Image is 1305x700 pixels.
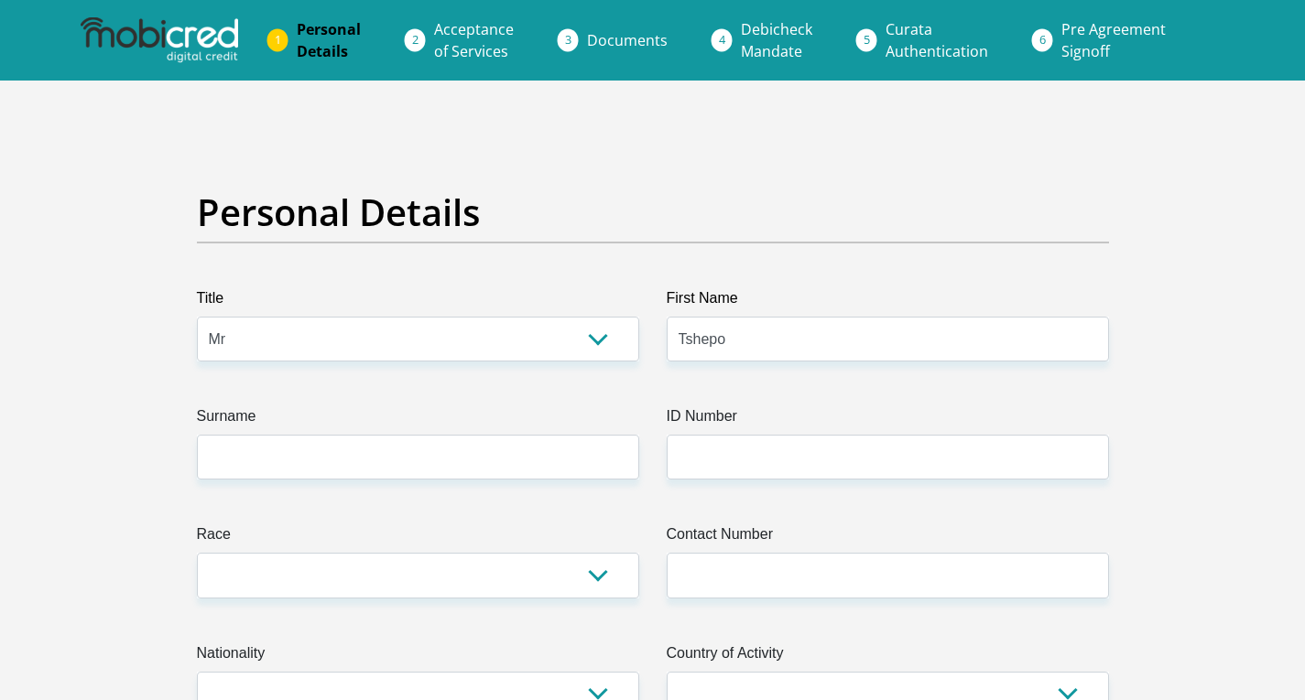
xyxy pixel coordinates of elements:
input: First Name [667,317,1109,361]
input: Surname [197,435,639,479]
input: ID Number [667,435,1109,479]
a: CurataAuthentication [871,11,1003,70]
label: ID Number [667,405,1109,435]
input: Contact Number [667,553,1109,598]
span: Documents [587,30,668,50]
span: Pre Agreement Signoff [1061,19,1166,61]
a: Pre AgreementSignoff [1047,11,1180,70]
a: DebicheckMandate [726,11,827,70]
a: PersonalDetails [282,11,375,70]
h2: Personal Details [197,190,1109,234]
label: Nationality [197,642,639,672]
span: Personal Details [297,19,361,61]
span: Acceptance of Services [434,19,514,61]
img: mobicred logo [81,17,238,63]
label: First Name [667,287,1109,317]
label: Surname [197,405,639,435]
label: Title [197,287,639,317]
span: Debicheck Mandate [741,19,812,61]
label: Country of Activity [667,642,1109,672]
label: Race [197,523,639,553]
a: Documents [572,22,682,59]
span: Curata Authentication [886,19,988,61]
label: Contact Number [667,523,1109,553]
a: Acceptanceof Services [419,11,528,70]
